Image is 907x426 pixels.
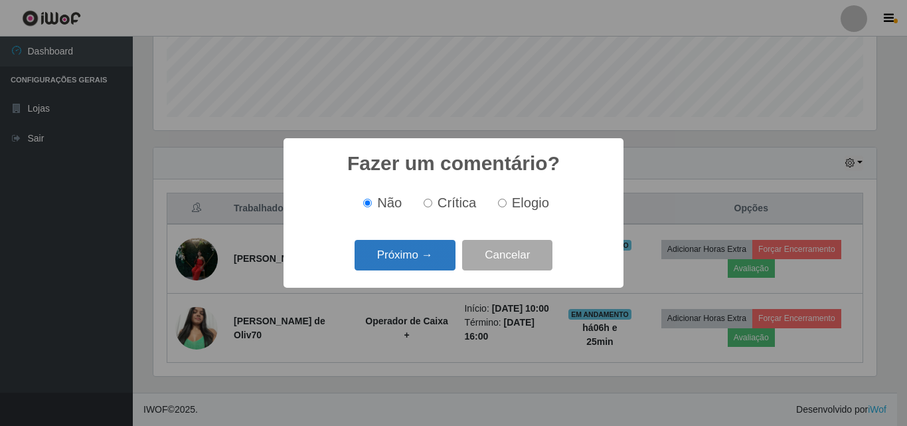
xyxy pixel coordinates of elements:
span: Elogio [512,195,549,210]
h2: Fazer um comentário? [347,152,560,175]
input: Não [363,199,372,207]
button: Cancelar [462,240,552,271]
button: Próximo → [355,240,455,271]
input: Crítica [424,199,432,207]
span: Crítica [438,195,477,210]
span: Não [377,195,402,210]
input: Elogio [498,199,507,207]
